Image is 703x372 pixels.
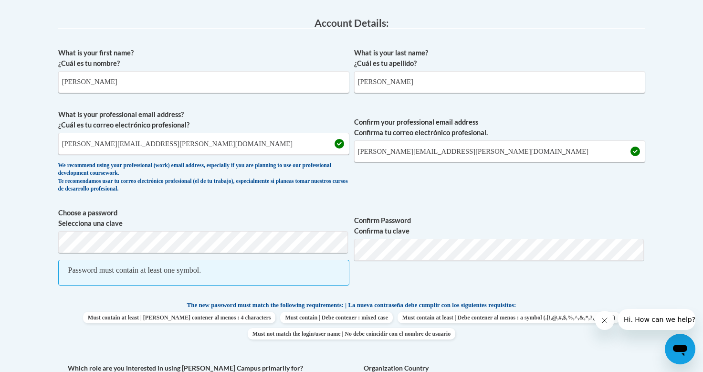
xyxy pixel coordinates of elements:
[58,109,349,130] label: What is your professional email address? ¿Cuál es tu correo electrónico profesional?
[354,215,645,236] label: Confirm Password Confirma tu clave
[187,301,516,309] span: The new password must match the following requirements: | La nueva contraseña debe cumplir con lo...
[58,48,349,69] label: What is your first name? ¿Cuál es tu nombre?
[665,334,695,364] iframe: Button to launch messaging window
[58,208,349,229] label: Choose a password Selecciona una clave
[354,48,645,69] label: What is your last name? ¿Cuál es tu apellido?
[248,328,455,340] span: Must not match the login/user name | No debe coincidir con el nombre de usuario
[83,312,275,323] span: Must contain at least | [PERSON_NAME] contener al menos : 4 characters
[315,17,389,29] span: Account Details:
[354,140,645,162] input: Required
[398,312,620,323] span: Must contain at least | Debe contener al menos : a symbol (.[!,@,#,$,%,^,&,*,?,_,~,-,(,)])
[58,162,349,193] div: We recommend using your professional (work) email address, especially if you are planning to use ...
[280,312,392,323] span: Must contain | Debe contener : mixed case
[354,117,645,138] label: Confirm your professional email address Confirma tu correo electrónico profesional.
[354,71,645,93] input: Metadata input
[58,133,349,155] input: Metadata input
[58,71,349,93] input: Metadata input
[618,309,695,330] iframe: Message from company
[595,311,614,330] iframe: Close message
[68,265,201,276] div: Password must contain at least one symbol.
